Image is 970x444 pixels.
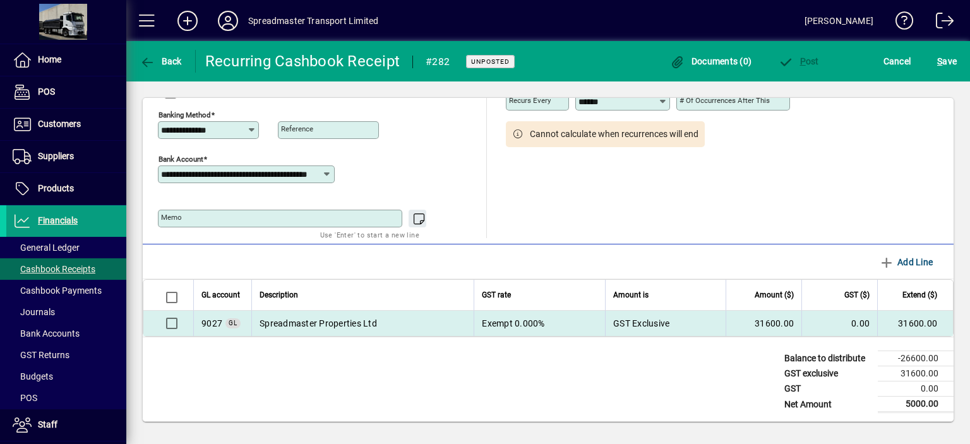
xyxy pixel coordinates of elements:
[726,311,801,336] td: 31600.00
[140,56,182,66] span: Back
[6,76,126,108] a: POS
[778,56,819,66] span: ost
[320,227,419,242] mat-hint: Use 'Enter' to start a new line
[878,351,954,366] td: -26600.00
[161,213,182,222] mat-label: Memo
[13,285,102,296] span: Cashbook Payments
[844,288,870,302] span: GST ($)
[159,155,203,164] mat-label: Bank Account
[229,320,237,327] span: GL
[13,264,95,274] span: Cashbook Receipts
[471,57,510,66] span: Unposted
[800,56,806,66] span: P
[6,44,126,76] a: Home
[878,397,954,412] td: 5000.00
[937,51,957,71] span: ave
[937,56,942,66] span: S
[886,3,914,44] a: Knowledge Base
[6,387,126,409] a: POS
[778,397,878,412] td: Net Amount
[38,119,81,129] span: Customers
[680,96,770,105] mat-label: # of occurrences after this
[878,366,954,381] td: 31600.00
[38,54,61,64] span: Home
[6,237,126,258] a: General Ledger
[6,109,126,140] a: Customers
[6,409,126,441] a: Staff
[801,311,877,336] td: 0.00
[883,51,911,71] span: Cancel
[775,50,822,73] button: Post
[666,50,755,73] button: Documents (0)
[878,381,954,397] td: 0.00
[874,251,938,273] button: Add Line
[38,215,78,225] span: Financials
[778,366,878,381] td: GST exclusive
[6,301,126,323] a: Journals
[6,280,126,301] a: Cashbook Payments
[205,51,400,71] div: Recurring Cashbook Receipt
[251,311,474,336] td: Spreadmaster Properties Ltd
[208,9,248,32] button: Profile
[6,258,126,280] a: Cashbook Receipts
[260,288,298,302] span: Description
[6,323,126,344] a: Bank Accounts
[13,371,53,381] span: Budgets
[6,173,126,205] a: Products
[778,351,878,366] td: Balance to distribute
[6,141,126,172] a: Suppliers
[474,311,605,336] td: Exempt 0.000%
[38,151,74,161] span: Suppliers
[13,350,69,360] span: GST Returns
[755,288,794,302] span: Amount ($)
[530,128,698,141] span: Cannot calculate when recurrences will end
[6,366,126,387] a: Budgets
[605,311,726,336] td: GST Exclusive
[669,56,751,66] span: Documents (0)
[902,288,937,302] span: Extend ($)
[38,87,55,97] span: POS
[281,124,313,133] mat-label: Reference
[13,243,80,253] span: General Ledger
[426,52,450,72] div: #282
[6,344,126,366] a: GST Returns
[482,288,511,302] span: GST rate
[201,288,240,302] span: GL account
[13,393,37,403] span: POS
[159,111,211,119] mat-label: Banking method
[877,311,953,336] td: 31600.00
[509,96,551,105] mat-label: Recurs every
[136,50,185,73] button: Back
[38,419,57,429] span: Staff
[167,9,208,32] button: Add
[805,11,873,31] div: [PERSON_NAME]
[38,183,74,193] span: Products
[201,317,222,330] span: Spreadmaster Properties Ltd
[926,3,954,44] a: Logout
[880,50,914,73] button: Cancel
[126,50,196,73] app-page-header-button: Back
[13,307,55,317] span: Journals
[934,50,960,73] button: Save
[613,288,649,302] span: Amount is
[13,328,80,339] span: Bank Accounts
[248,11,378,31] div: Spreadmaster Transport Limited
[879,252,933,272] span: Add Line
[778,381,878,397] td: GST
